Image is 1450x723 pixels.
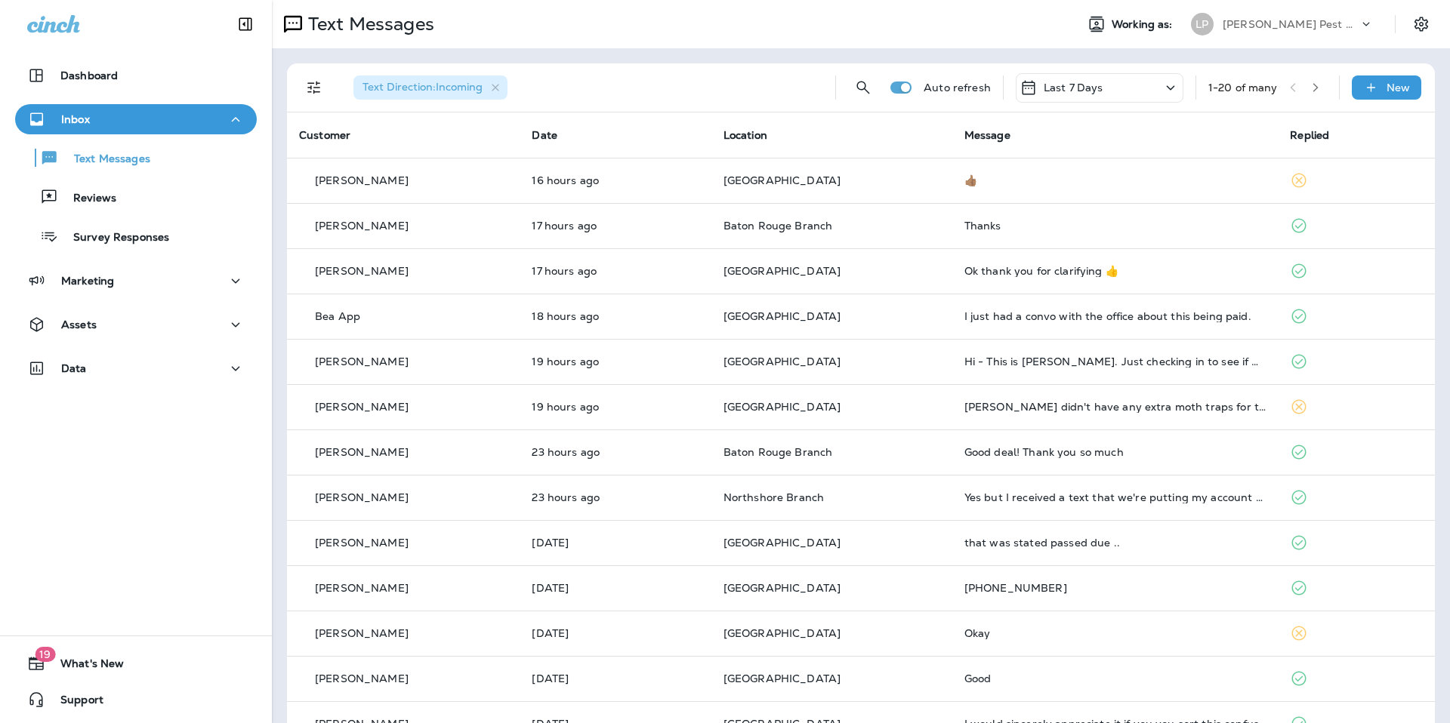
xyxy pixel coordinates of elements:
p: Sep 14, 2025 12:11 PM [532,537,699,549]
span: Location [723,128,767,142]
p: [PERSON_NAME] [315,672,409,685]
span: Working as: [1112,18,1176,31]
span: [GEOGRAPHIC_DATA] [723,536,841,549]
div: Hi - This is Andrea Legge. Just checking in to see if my monthly pest control visit has happened ... [964,355,1266,368]
span: Northshore Branch [723,491,824,504]
p: Auto refresh [924,82,991,94]
p: [PERSON_NAME] [315,582,409,594]
p: [PERSON_NAME] [315,174,409,186]
p: Sep 15, 2025 12:06 PM [532,355,699,368]
p: Sep 12, 2025 02:00 PM [532,627,699,639]
p: [PERSON_NAME] [315,265,409,277]
div: I just had a convo with the office about this being paid. [964,310,1266,322]
span: Customer [299,128,350,142]
button: Text Messages [15,142,257,174]
p: [PERSON_NAME] [315,401,409,413]
p: [PERSON_NAME] [315,627,409,639]
p: Data [61,362,87,374]
button: Reviews [15,181,257,213]
span: 19 [35,647,55,662]
span: [GEOGRAPHIC_DATA] [723,174,841,187]
p: Dashboard [60,69,118,82]
p: Sep 15, 2025 01:38 PM [532,310,699,322]
p: Text Messages [302,13,434,35]
button: Support [15,685,257,715]
p: Survey Responses [58,231,169,245]
span: [GEOGRAPHIC_DATA] [723,672,841,685]
span: [GEOGRAPHIC_DATA] [723,626,841,640]
span: Baton Rouge Branch [723,219,833,232]
button: Survey Responses [15,220,257,252]
div: that was stated passed due .. [964,537,1266,549]
p: Sep 11, 2025 01:19 PM [532,672,699,685]
p: Sep 13, 2025 10:28 AM [532,582,699,594]
span: Message [964,128,1010,142]
span: [GEOGRAPHIC_DATA] [723,309,841,323]
button: Filters [299,72,329,103]
p: Text Messages [59,152,150,167]
p: Sep 15, 2025 12:02 PM [532,401,699,413]
span: [GEOGRAPHIC_DATA] [723,400,841,414]
div: Yes but I received a text that we're putting my account on hold for non payment [964,491,1266,503]
span: Text Direction : Incoming [362,80,483,94]
div: Ok thank you for clarifying 👍 [964,265,1266,277]
button: Data [15,353,257,383]
p: [PERSON_NAME] [315,537,409,549]
span: [GEOGRAPHIC_DATA] [723,355,841,368]
div: 1 - 20 of many [1208,82,1278,94]
p: Assets [61,318,97,331]
button: Search Messages [848,72,878,103]
p: Last 7 Days [1044,82,1103,94]
p: [PERSON_NAME] [315,491,409,503]
p: Sep 15, 2025 08:49 AM [532,446,699,458]
div: Good [964,672,1266,685]
div: 👍🏽 [964,174,1266,186]
span: Support [45,694,103,712]
p: Reviews [58,192,116,206]
div: LP [1191,13,1214,35]
span: Replied [1290,128,1329,142]
p: [PERSON_NAME] Pest Control [1223,18,1359,30]
button: Dashboard [15,60,257,91]
p: Sep 15, 2025 08:25 AM [532,491,699,503]
button: Inbox [15,104,257,134]
span: [GEOGRAPHIC_DATA] [723,264,841,278]
span: Baton Rouge Branch [723,445,833,459]
p: Sep 15, 2025 02:37 PM [532,220,699,232]
div: Okay [964,627,1266,639]
div: Thanks [964,220,1266,232]
p: New [1387,82,1410,94]
p: Inbox [61,113,90,125]
p: [PERSON_NAME] [315,220,409,232]
div: Text Direction:Incoming [353,75,507,100]
button: Marketing [15,266,257,296]
div: Good deal! Thank you so much [964,446,1266,458]
p: [PERSON_NAME] [315,355,409,368]
div: 509-630-0111 [964,582,1266,594]
button: Assets [15,309,257,340]
p: Sep 15, 2025 02:35 PM [532,265,699,277]
button: Settings [1408,11,1435,38]
p: Marketing [61,275,114,287]
p: Sep 15, 2025 03:17 PM [532,174,699,186]
button: Collapse Sidebar [224,9,267,39]
span: What's New [45,657,124,675]
span: Date [532,128,557,142]
button: 19What's New [15,648,257,678]
div: Garrett didn't have any extra moth traps for the pantry when he came by and treated. How do I sub... [964,401,1266,413]
p: [PERSON_NAME] [315,446,409,458]
span: [GEOGRAPHIC_DATA] [723,581,841,595]
p: Bea App [315,310,360,322]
